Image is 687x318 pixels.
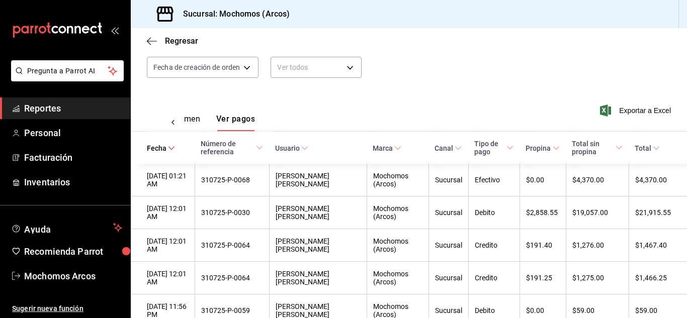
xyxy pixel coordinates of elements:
div: Credito [475,274,514,282]
span: Personal [24,126,122,140]
div: [PERSON_NAME] [PERSON_NAME] [276,172,361,188]
div: Sucursal [435,241,462,249]
div: [DATE] 12:01 AM [147,237,189,253]
div: Sucursal [435,306,462,314]
span: Pregunta a Parrot AI [27,66,108,76]
h3: Sucursal: Mochomos (Arcos) [175,8,290,20]
div: $191.40 [526,241,559,249]
button: Ver pagos [216,114,255,131]
span: Inventarios [24,175,122,189]
div: navigation tabs [153,114,225,131]
span: Total sin propina [572,140,623,156]
div: $59.00 [635,306,671,314]
span: Reportes [24,101,122,115]
div: Credito [475,241,514,249]
div: $0.00 [526,176,559,184]
div: [PERSON_NAME] [PERSON_NAME] [276,204,361,221]
span: Propina [526,144,559,152]
span: Ayuda [24,222,109,234]
span: Usuario [275,144,308,152]
div: $21,915.55 [635,208,671,217]
button: Regresar [147,36,198,46]
div: 310725-P-0064 [201,274,263,282]
span: Número de referencia [201,140,263,156]
span: Facturación [24,151,122,164]
div: $1,276.00 [572,241,623,249]
span: Canal [435,144,462,152]
div: Mochomos (Arcos) [373,237,422,253]
div: $191.25 [526,274,559,282]
div: Sucursal [435,208,462,217]
span: Tipo de pago [474,140,514,156]
span: Mochomos Arcos [24,269,122,283]
div: $4,370.00 [635,176,671,184]
div: Sucursal [435,176,462,184]
div: $19,057.00 [572,208,623,217]
div: $59.00 [572,306,623,314]
button: Pregunta a Parrot AI [11,60,124,81]
div: 310725-P-0064 [201,241,263,249]
div: [DATE] 01:21 AM [147,172,189,188]
div: 310725-P-0030 [201,208,263,217]
div: Mochomos (Arcos) [373,172,422,188]
div: Efectivo [475,176,514,184]
button: Exportar a Excel [602,104,671,117]
div: $1,466.25 [635,274,671,282]
a: Pregunta a Parrot AI [7,73,124,83]
div: [PERSON_NAME] [PERSON_NAME] [276,237,361,253]
button: open_drawer_menu [111,26,119,34]
div: $4,370.00 [572,176,623,184]
div: Mochomos (Arcos) [373,270,422,286]
div: 310725-P-0059 [201,306,263,314]
div: 310725-P-0068 [201,176,263,184]
div: Debito [475,306,514,314]
span: Sugerir nueva función [12,303,122,314]
div: [PERSON_NAME] [PERSON_NAME] [276,270,361,286]
span: Fecha de creación de orden [153,62,240,72]
div: $1,467.40 [635,241,671,249]
span: Total [635,144,660,152]
div: Mochomos (Arcos) [373,204,422,221]
span: Marca [373,144,401,152]
div: $1,275.00 [572,274,623,282]
div: Ver todos [271,57,362,78]
div: $2,858.55 [526,208,559,217]
div: Sucursal [435,274,462,282]
div: [DATE] 12:01 AM [147,270,189,286]
div: Debito [475,208,514,217]
div: $0.00 [526,306,559,314]
div: [DATE] 12:01 AM [147,204,189,221]
span: Recomienda Parrot [24,245,122,258]
span: Regresar [165,36,198,46]
span: Fecha [147,144,175,152]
